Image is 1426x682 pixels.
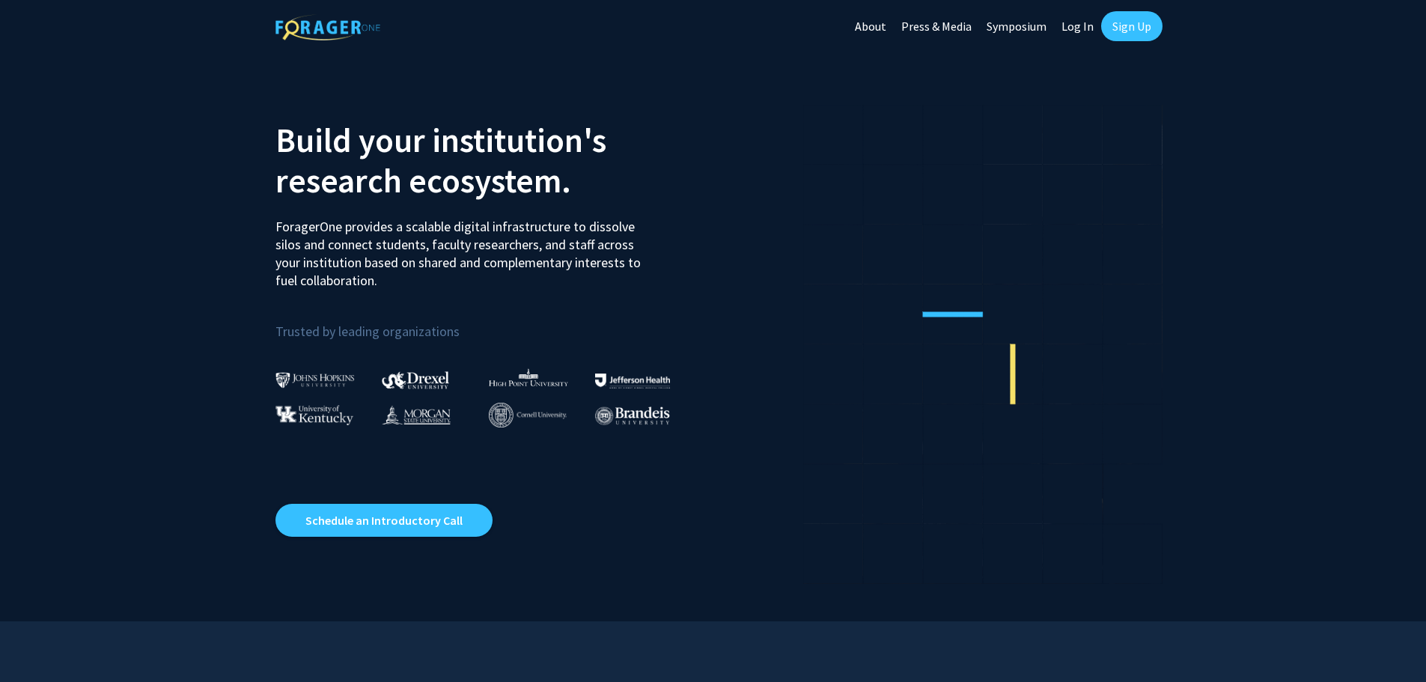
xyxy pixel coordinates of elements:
img: Johns Hopkins University [275,372,355,388]
img: Brandeis University [595,407,670,425]
img: Cornell University [489,403,567,427]
p: Trusted by leading organizations [275,302,702,343]
p: ForagerOne provides a scalable digital infrastructure to dissolve silos and connect students, fac... [275,207,651,290]
img: Drexel University [382,371,449,389]
a: Sign Up [1101,11,1163,41]
img: ForagerOne Logo [275,14,380,40]
img: University of Kentucky [275,405,353,425]
h2: Build your institution's research ecosystem. [275,120,702,201]
img: High Point University [489,368,568,386]
img: Morgan State University [382,405,451,424]
img: Thomas Jefferson University [595,374,670,388]
a: Opens in a new tab [275,504,493,537]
